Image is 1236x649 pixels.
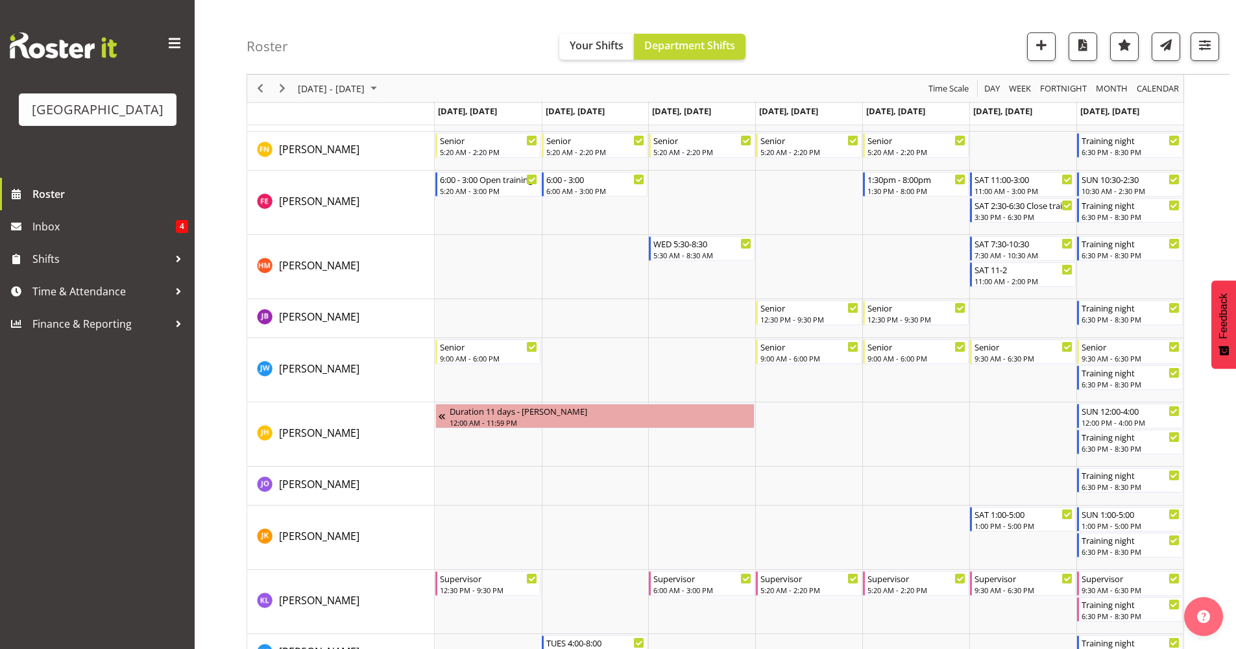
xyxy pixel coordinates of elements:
div: 1:00 PM - 5:00 PM [1082,520,1180,531]
div: Kate Lawless"s event - Supervisor Begin From Monday, September 8, 2025 at 12:30:00 PM GMT+12:00 E... [435,571,541,596]
div: 6:30 PM - 8:30 PM [1082,314,1180,324]
div: 6:30 PM - 8:30 PM [1082,443,1180,454]
div: Training night [1082,636,1180,649]
div: 9:30 AM - 6:30 PM [975,585,1072,595]
div: 7:30 AM - 10:30 AM [975,250,1072,260]
button: Add a new shift [1027,32,1056,61]
div: 6:30 PM - 8:30 PM [1082,379,1180,389]
div: Senior [653,134,751,147]
button: Filter Shifts [1191,32,1219,61]
div: Jason Wong"s event - Training night Begin From Sunday, September 14, 2025 at 6:30:00 PM GMT+12:00... [1077,365,1183,390]
span: [DATE], [DATE] [546,105,605,117]
div: 1:30 PM - 8:00 PM [867,186,965,196]
td: Hamish McKenzie resource [247,235,435,299]
span: Finance & Reporting [32,314,169,334]
div: Kate Lawless"s event - Supervisor Begin From Wednesday, September 10, 2025 at 6:00:00 AM GMT+12:0... [649,571,755,596]
span: [PERSON_NAME] [279,361,359,376]
div: 5:20 AM - 3:00 PM [440,186,538,196]
div: Training night [1082,533,1180,546]
div: Supervisor [653,572,751,585]
div: SAT 11-2 [975,263,1072,276]
a: [PERSON_NAME] [279,361,359,376]
div: Jack Bailey"s event - Senior Begin From Thursday, September 11, 2025 at 12:30:00 PM GMT+12:00 End... [756,300,862,325]
div: Previous [249,75,271,102]
button: Your Shifts [559,34,634,60]
div: 9:00 AM - 6:00 PM [867,353,965,363]
div: Training night [1082,430,1180,443]
div: Kate Lawless"s event - Supervisor Begin From Saturday, September 13, 2025 at 9:30:00 AM GMT+12:00... [970,571,1076,596]
div: Training night [1082,366,1180,379]
span: [DATE], [DATE] [438,105,497,117]
button: Fortnight [1038,80,1089,97]
span: Your Shifts [570,38,624,53]
div: SAT 7:30-10:30 [975,237,1072,250]
div: Hamish McKenzie"s event - Training night Begin From Sunday, September 14, 2025 at 6:30:00 PM GMT+... [1077,236,1183,261]
a: [PERSON_NAME] [279,476,359,492]
div: Jack Bailey"s event - Training night Begin From Sunday, September 14, 2025 at 6:30:00 PM GMT+12:0... [1077,300,1183,325]
span: Department Shifts [644,38,735,53]
div: SUN 10:30-2:30 [1082,173,1180,186]
div: Senior [975,340,1072,353]
td: Jason Wong resource [247,338,435,402]
div: 12:00 AM - 11:59 PM [450,417,752,428]
span: [PERSON_NAME] [279,593,359,607]
div: Finn Edwards"s event - 6:00 - 3:00 Open training Begin From Monday, September 8, 2025 at 5:20:00 ... [435,172,541,197]
a: [PERSON_NAME] [279,528,359,544]
span: [DATE], [DATE] [1080,105,1139,117]
div: 9:30 AM - 6:30 PM [1082,585,1180,595]
span: 4 [176,220,188,233]
span: Day [983,80,1001,97]
button: Timeline Month [1094,80,1130,97]
div: 6:00 - 3:00 Open training [440,173,538,186]
div: Jayden O'Byrne"s event - Training night Begin From Sunday, September 14, 2025 at 6:30:00 PM GMT+1... [1077,468,1183,493]
div: 12:00 PM - 4:00 PM [1082,417,1180,428]
div: SUN 1:00-5:00 [1082,508,1180,520]
a: [PERSON_NAME] [279,193,359,209]
button: Previous [252,80,269,97]
div: Joshua Keen"s event - Training night Begin From Sunday, September 14, 2025 at 6:30:00 PM GMT+12:0... [1077,533,1183,557]
button: Department Shifts [634,34,745,60]
div: Training night [1082,237,1180,250]
td: Jack Bailey resource [247,299,435,338]
div: Hamish McKenzie"s event - WED 5:30-8:30 Begin From Wednesday, September 10, 2025 at 5:30:00 AM GM... [649,236,755,261]
span: [PERSON_NAME] [279,529,359,543]
div: 6:30 PM - 8:30 PM [1082,212,1180,222]
div: Jayden Horsley"s event - Training night Begin From Sunday, September 14, 2025 at 6:30:00 PM GMT+1... [1077,430,1183,454]
div: [GEOGRAPHIC_DATA] [32,100,164,119]
td: Kate Lawless resource [247,570,435,634]
div: Finn Edwards"s event - Training night Begin From Sunday, September 14, 2025 at 6:30:00 PM GMT+12:... [1077,198,1183,223]
button: Timeline Day [982,80,1002,97]
div: SAT 11:00-3:00 [975,173,1072,186]
a: [PERSON_NAME] [279,258,359,273]
div: 6:00 - 3:00 [546,173,644,186]
div: Training night [1082,469,1180,482]
div: Jason Wong"s event - Senior Begin From Friday, September 12, 2025 at 9:00:00 AM GMT+12:00 Ends At... [863,339,969,364]
div: Jayden Horsley"s event - SUN 12:00-4:00 Begin From Sunday, September 14, 2025 at 12:00:00 PM GMT+... [1077,404,1183,428]
div: Finn Edwards"s event - 6:00 - 3:00 Begin From Tuesday, September 9, 2025 at 6:00:00 AM GMT+12:00 ... [542,172,648,197]
div: Supervisor [867,572,965,585]
div: Hamish McKenzie"s event - SAT 11-2 Begin From Saturday, September 13, 2025 at 11:00:00 AM GMT+12:... [970,262,1076,287]
div: 9:00 AM - 6:00 PM [760,353,858,363]
button: Month [1135,80,1181,97]
div: 1:00 PM - 5:00 PM [975,520,1072,531]
span: [PERSON_NAME] [279,477,359,491]
div: Kate Lawless"s event - Supervisor Begin From Sunday, September 14, 2025 at 9:30:00 AM GMT+12:00 E... [1077,571,1183,596]
td: Felix Nicholls resource [247,132,435,171]
div: Training night [1082,598,1180,611]
div: Jason Wong"s event - Senior Begin From Saturday, September 13, 2025 at 9:30:00 AM GMT+12:00 Ends ... [970,339,1076,364]
span: [DATE], [DATE] [973,105,1032,117]
div: 5:20 AM - 2:20 PM [867,147,965,157]
div: Supervisor [760,572,858,585]
div: Supervisor [440,572,538,585]
span: [DATE], [DATE] [652,105,711,117]
span: Inbox [32,217,176,236]
div: Senior [440,340,538,353]
span: Month [1095,80,1129,97]
div: TUES 4:00-8:00 [546,636,644,649]
div: 10:30 AM - 2:30 PM [1082,186,1180,196]
div: 3:30 PM - 6:30 PM [975,212,1072,222]
a: [PERSON_NAME] [279,309,359,324]
span: [PERSON_NAME] [279,194,359,208]
div: 9:30 AM - 6:30 PM [1082,353,1180,363]
div: Joshua Keen"s event - SAT 1:00-5:00 Begin From Saturday, September 13, 2025 at 1:00:00 PM GMT+12:... [970,507,1076,532]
